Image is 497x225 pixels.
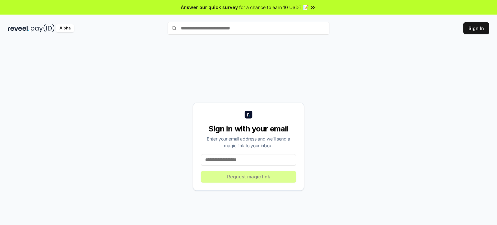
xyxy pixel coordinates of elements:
div: Alpha [56,24,74,32]
div: Sign in with your email [201,124,296,134]
span: Answer our quick survey [181,4,238,11]
img: pay_id [31,24,55,32]
img: reveel_dark [8,24,29,32]
span: for a chance to earn 10 USDT 📝 [239,4,308,11]
img: logo_small [245,111,252,118]
div: Enter your email address and we’ll send a magic link to your inbox. [201,135,296,149]
button: Sign In [463,22,489,34]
